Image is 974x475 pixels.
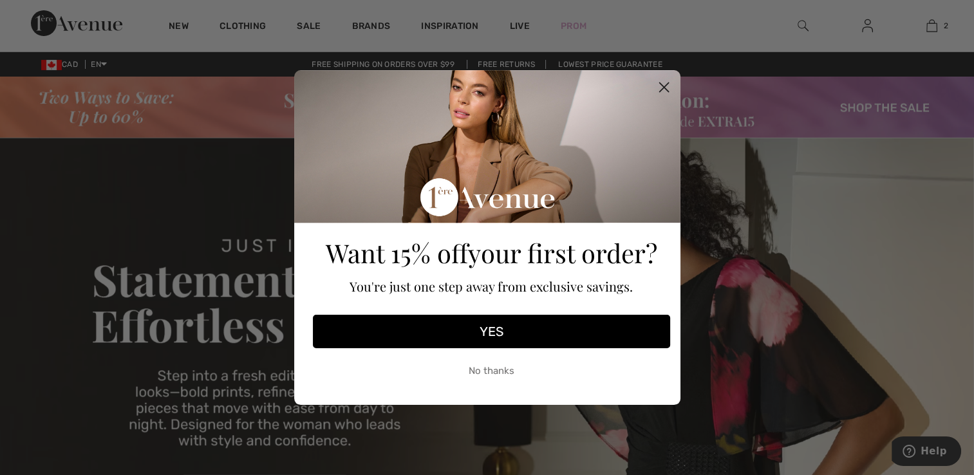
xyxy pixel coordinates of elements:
span: Help [29,9,55,21]
span: Want 15% off [326,236,468,270]
button: No thanks [313,355,670,387]
span: You're just one step away from exclusive savings. [350,277,633,295]
button: YES [313,315,670,348]
button: Close dialog [653,76,675,98]
span: your first order? [468,236,657,270]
